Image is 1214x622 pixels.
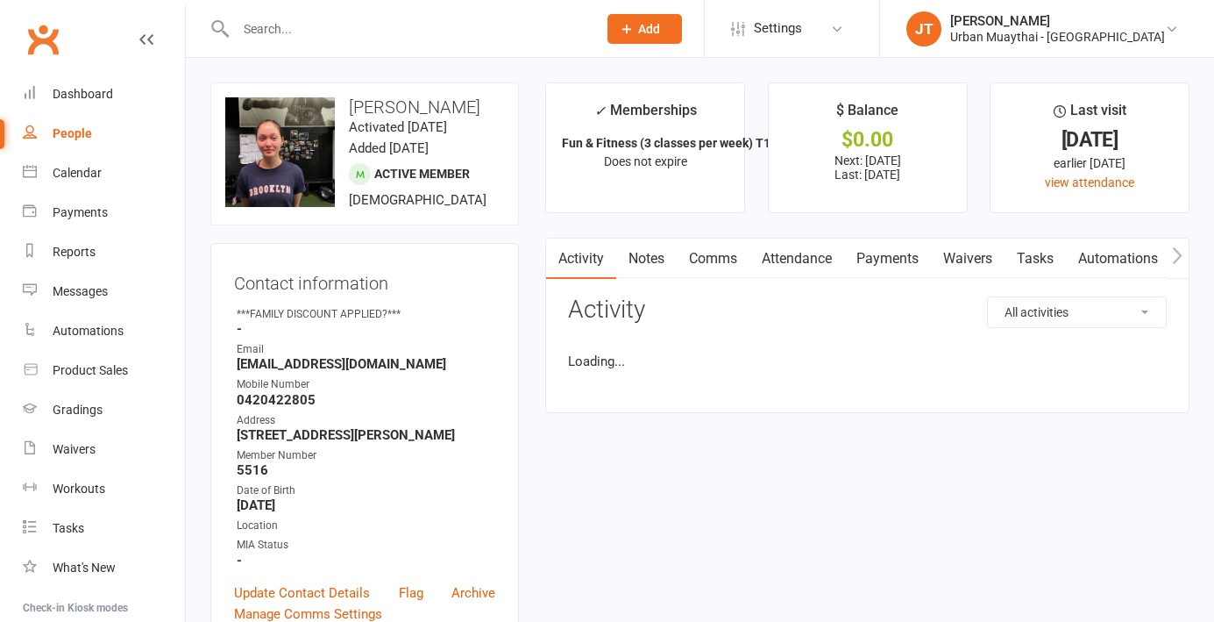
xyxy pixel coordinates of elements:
a: Product Sales [23,351,185,390]
time: Activated [DATE] [349,119,447,135]
a: Calendar [23,154,185,193]
a: Gradings [23,390,185,430]
a: Archive [451,583,495,604]
div: Product Sales [53,363,128,377]
strong: Fun & Fitness (3 classes per week) T12 [562,136,777,150]
div: [PERSON_NAME] [950,13,1165,29]
a: Update Contact Details [234,583,370,604]
a: Flag [399,583,423,604]
div: Calendar [53,166,102,180]
a: Waivers [23,430,185,469]
a: Comms [677,239,749,279]
div: Payments [53,205,108,219]
div: Automations [53,324,124,338]
div: Location [237,518,495,534]
div: Urban Muaythai - [GEOGRAPHIC_DATA] [950,29,1165,45]
div: Email [237,341,495,358]
div: Messages [53,284,108,298]
div: Last visit [1054,99,1126,131]
a: Tasks [1005,239,1066,279]
strong: 0420422805 [237,392,495,408]
div: JT [906,11,941,46]
div: Memberships [594,99,697,132]
input: Search... [231,17,585,41]
button: Add [607,14,682,44]
a: Attendance [749,239,844,279]
div: Gradings [53,403,103,417]
div: Tasks [53,521,84,535]
div: MIA Status [237,537,495,554]
strong: - [237,321,495,337]
span: Settings [754,9,802,48]
a: Notes [616,239,677,279]
div: Reports [53,245,96,259]
li: Loading... [568,351,1167,372]
img: image1733993639.png [225,97,335,207]
h3: Contact information [234,267,495,293]
div: Address [237,412,495,429]
span: Add [638,22,660,36]
a: Workouts [23,469,185,509]
a: Messages [23,272,185,311]
div: $0.00 [784,131,951,149]
strong: [EMAIL_ADDRESS][DOMAIN_NAME] [237,356,495,372]
div: Workouts [53,482,105,496]
div: Dashboard [53,87,113,101]
a: Reports [23,232,185,272]
a: Dashboard [23,75,185,114]
span: [DEMOGRAPHIC_DATA] [349,192,486,208]
div: Mobile Number [237,376,495,393]
a: Activity [546,239,616,279]
div: What's New [53,561,116,575]
a: Tasks [23,509,185,548]
div: Waivers [53,442,96,456]
span: Does not expire [604,154,687,168]
a: Clubworx [21,18,65,61]
a: view attendance [1045,175,1134,189]
a: Automations [23,311,185,351]
div: People [53,126,92,140]
div: [DATE] [1006,131,1173,149]
strong: [STREET_ADDRESS][PERSON_NAME] [237,427,495,443]
strong: 5516 [237,462,495,478]
span: Active member [374,167,470,181]
h3: Activity [568,297,1167,324]
strong: - [237,553,495,568]
a: What's New [23,548,185,588]
strong: [DATE] [237,497,495,513]
h3: [PERSON_NAME] [225,97,504,117]
div: $ Balance [836,99,898,131]
a: Payments [844,239,931,279]
p: Next: [DATE] Last: [DATE] [784,154,951,182]
a: Automations [1066,239,1170,279]
time: Added [DATE] [349,140,429,156]
i: ✓ [594,103,606,119]
div: Member Number [237,447,495,464]
a: Payments [23,193,185,232]
div: earlier [DATE] [1006,154,1173,173]
div: ***FAMILY DISCOUNT APPLIED?*** [237,306,495,323]
div: Date of Birth [237,483,495,499]
a: People [23,114,185,154]
a: Waivers [931,239,1005,279]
